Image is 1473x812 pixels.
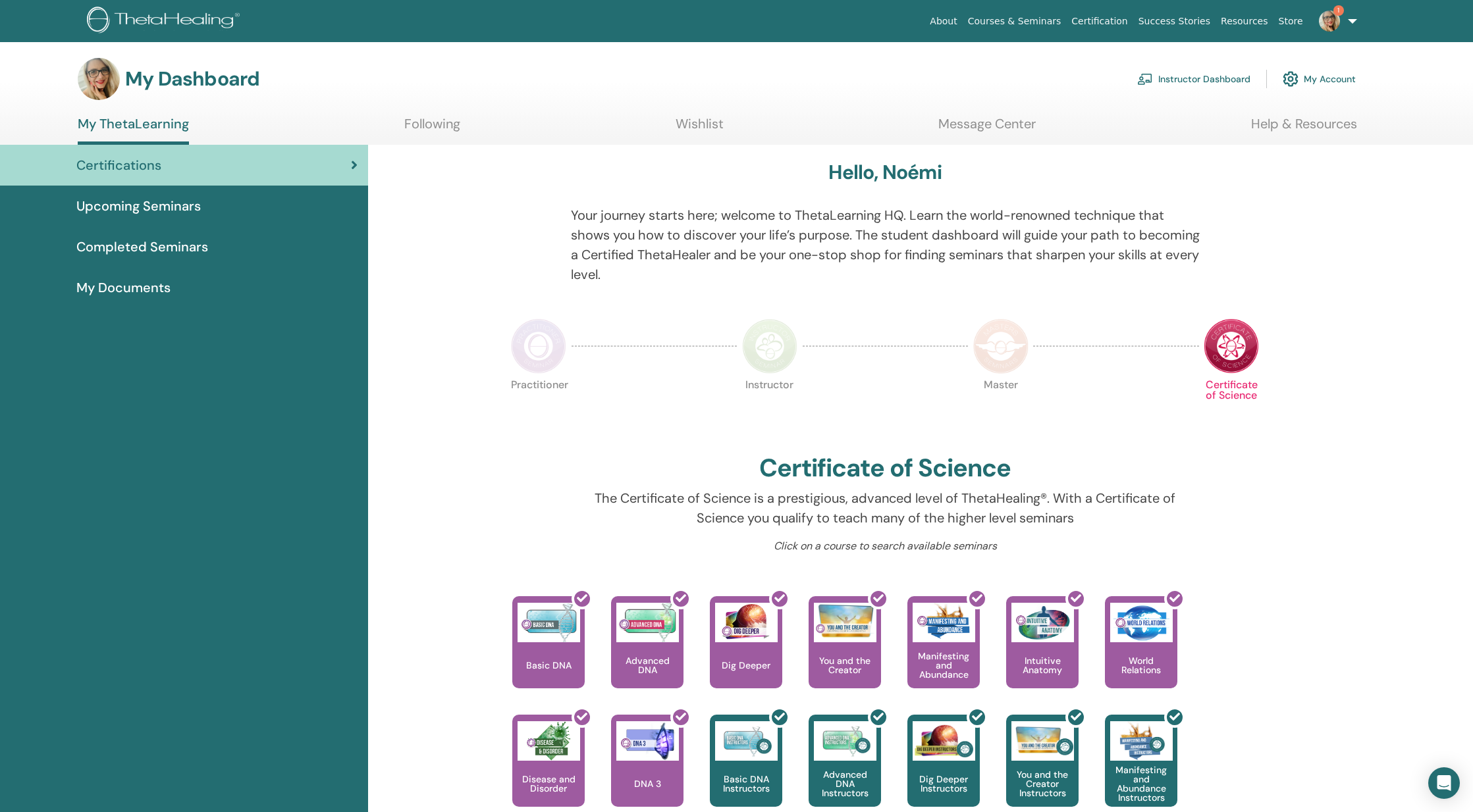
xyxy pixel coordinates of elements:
a: Success Stories [1133,9,1216,34]
img: World Relations [1110,603,1173,642]
img: You and the Creator [814,603,876,639]
span: Completed Seminars [76,237,208,257]
span: My Documents [76,278,171,297]
a: Message Center [938,116,1036,141]
p: Certificate of Science [1204,380,1259,435]
img: Dig Deeper Instructors [913,721,975,761]
a: Intuitive Anatomy Intuitive Anatomy [1006,596,1079,715]
a: Basic DNA Basic DNA [512,596,585,715]
p: Disease and Disorder [512,774,585,793]
a: Manifesting and Abundance Manifesting and Abundance [907,596,980,715]
a: Wishlist [676,116,724,141]
img: default.jpg [1319,11,1340,32]
img: Practitioner [511,318,566,374]
span: Certifications [76,155,161,175]
img: Advanced DNA Instructors [814,721,876,761]
img: Certificate of Science [1204,318,1259,374]
p: The Certificate of Science is a prestigious, advanced level of ThetaHealing®. With a Certificate ... [571,488,1200,528]
a: Certification [1066,9,1133,34]
a: My ThetaLearning [78,116,189,145]
a: World Relations World Relations [1105,596,1177,715]
h3: My Dashboard [125,67,259,91]
p: Dig Deeper Instructors [907,774,980,793]
img: Dig Deeper [715,603,778,642]
a: Resources [1216,9,1273,34]
a: My Account [1283,64,1356,93]
a: Following [404,116,460,141]
p: You and the Creator [809,656,881,674]
img: You and the Creator Instructors [1011,721,1074,761]
p: Master [973,380,1029,435]
img: default.jpg [78,58,120,100]
p: Manifesting and Abundance [907,651,980,679]
a: Courses & Seminars [963,9,1067,34]
p: Practitioner [511,380,566,435]
h2: Certificate of Science [759,453,1011,484]
img: Basic DNA Instructors [715,721,778,761]
img: DNA 3 [616,721,679,761]
img: logo.png [87,7,244,36]
img: Basic DNA [518,603,580,642]
p: Click on a course to search available seminars [571,538,1200,554]
p: Advanced DNA Instructors [809,770,881,798]
p: Dig Deeper [716,661,776,670]
a: Help & Resources [1251,116,1357,141]
p: Your journey starts here; welcome to ThetaLearning HQ. Learn the world-renowned technique that sh... [571,205,1200,284]
p: Basic DNA Instructors [710,774,782,793]
p: Intuitive Anatomy [1006,656,1079,674]
a: Dig Deeper Dig Deeper [710,596,782,715]
img: Instructor [742,318,797,374]
div: Open Intercom Messenger [1428,767,1460,799]
img: Intuitive Anatomy [1011,603,1074,642]
a: Store [1273,9,1308,34]
p: World Relations [1105,656,1177,674]
a: About [924,9,962,34]
img: cog.svg [1283,68,1299,90]
span: Upcoming Seminars [76,196,201,216]
img: Manifesting and Abundance [913,603,975,642]
p: Advanced DNA [611,656,683,674]
img: Advanced DNA [616,603,679,642]
img: Manifesting and Abundance Instructors [1110,721,1173,761]
a: You and the Creator You and the Creator [809,596,881,715]
span: 1 [1333,5,1344,16]
img: chalkboard-teacher.svg [1137,73,1153,85]
p: Manifesting and Abundance Instructors [1105,765,1177,802]
p: Instructor [742,380,797,435]
p: You and the Creator Instructors [1006,770,1079,798]
img: Disease and Disorder [518,721,580,761]
a: Advanced DNA Advanced DNA [611,596,683,715]
h3: Hello, Noémi [828,161,941,184]
a: Instructor Dashboard [1137,64,1250,93]
img: Master [973,318,1029,374]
